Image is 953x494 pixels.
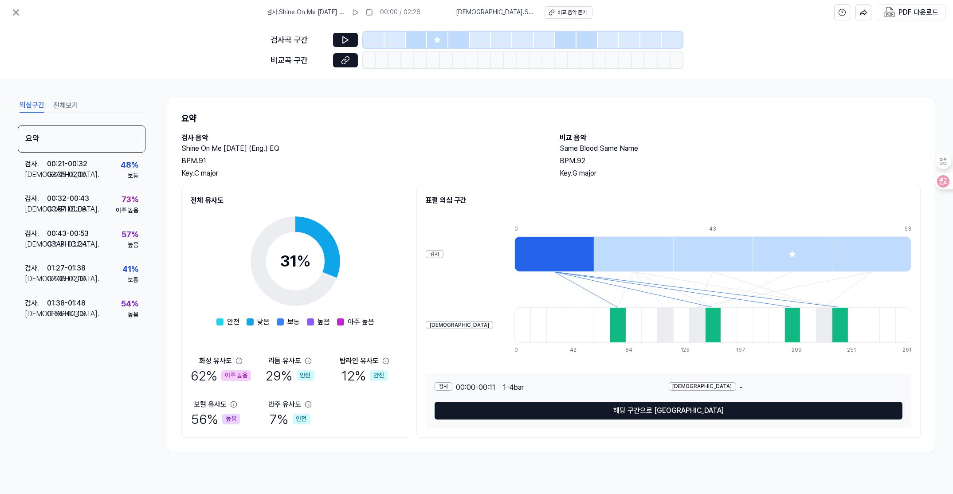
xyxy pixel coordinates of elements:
div: 62 % [191,366,251,385]
div: 01:38 - 01:48 [47,298,86,309]
div: [DEMOGRAPHIC_DATA] . [25,309,47,319]
span: 안전 [227,317,239,327]
div: 31 [280,249,311,273]
div: 209 [792,346,808,354]
div: 검사 [435,382,452,391]
div: Key. C major [181,168,542,179]
div: 검사 . [25,228,47,239]
div: 00:32 - 00:43 [47,193,89,204]
img: share [859,8,867,16]
div: 보통 [128,172,138,180]
div: 48 % [121,159,138,172]
div: 요약 [18,125,145,153]
div: 보컬 유사도 [194,399,227,410]
div: 높음 [128,241,138,250]
div: 56 % [191,410,240,428]
div: [DEMOGRAPHIC_DATA] . [25,274,47,284]
div: [DEMOGRAPHIC_DATA] [669,382,736,391]
button: 의심구간 [20,98,44,113]
div: [DEMOGRAPHIC_DATA] . [25,239,47,250]
h2: Same Blood Same Name [560,143,921,154]
h1: 요약 [181,111,921,125]
span: 보통 [287,317,300,327]
button: help [834,4,850,20]
div: 251 [847,346,863,354]
button: PDF 다운로드 [882,5,940,20]
div: 00:21 - 00:32 [47,159,87,169]
div: 02:05 - 02:16 [47,169,86,180]
div: Key. G major [560,168,921,179]
span: [DEMOGRAPHIC_DATA] . Same Blood Same Name [456,8,534,17]
button: 전체보기 [53,98,78,113]
div: 검사 . [25,193,47,204]
div: 02:05 - 02:16 [47,274,86,284]
div: 84 [625,346,641,354]
div: 아주 높음 [116,206,138,215]
div: 보통 [128,276,138,285]
div: 비교곡 구간 [271,54,328,67]
div: 53 [904,225,911,233]
div: 리듬 유사도 [268,356,301,366]
div: 43 [710,225,789,233]
div: 아주 높음 [221,370,251,381]
div: 안전 [370,370,388,381]
div: 12 % [341,366,388,385]
div: 29 % [266,366,314,385]
div: 167 [736,346,752,354]
div: 00:57 - 01:08 [47,204,86,215]
div: 비교 음악 듣기 [557,9,587,16]
div: 탑라인 유사도 [340,356,379,366]
div: 반주 유사도 [268,399,301,410]
div: 73 % [122,193,138,206]
div: BPM. 92 [560,156,921,166]
span: 1 - 4 bar [503,382,524,393]
span: % [297,251,311,271]
div: 125 [681,346,697,354]
div: 높음 [128,310,138,319]
img: PDF Download [884,7,895,18]
div: 261 [902,346,911,354]
span: 00:00 - 00:11 [456,382,495,393]
div: [DEMOGRAPHIC_DATA] [426,321,493,329]
div: 화성 유사도 [199,356,232,366]
div: 42 [570,346,586,354]
div: 안전 [293,414,310,424]
div: 01:27 - 01:38 [47,263,86,274]
h2: Shine On Me [DATE] (Eng.) EQ [181,143,542,154]
div: PDF 다운로드 [898,7,938,18]
h2: 비교 음악 [560,133,921,143]
button: 비교 음악 듣기 [545,6,592,19]
div: 0 [514,346,530,354]
span: 높음 [318,317,330,327]
h2: 전체 유사도 [191,195,400,206]
div: 검사 . [25,159,47,169]
div: - [669,382,903,393]
div: 검사 . [25,263,47,274]
div: 0 [514,225,594,233]
span: 검사 . Shine On Me [DATE] (Eng.) EQ [267,8,345,17]
div: 57 % [122,228,138,241]
div: [DEMOGRAPHIC_DATA] . [25,169,47,180]
h2: 표절 의심 구간 [426,195,911,206]
span: 낮음 [257,317,270,327]
div: 54 % [121,298,138,310]
div: 검사곡 구간 [271,34,328,47]
div: 41 % [122,263,138,276]
h2: 검사 음악 [181,133,542,143]
button: 해당 구간으로 [GEOGRAPHIC_DATA] [435,402,902,420]
div: 검사 . [25,298,47,309]
div: 7 % [270,410,310,428]
div: 안전 [297,370,314,381]
div: 검사 [426,250,443,259]
div: [DEMOGRAPHIC_DATA] . [25,204,47,215]
div: 높음 [222,414,240,424]
div: 00:43 - 00:53 [47,228,89,239]
div: 00:00 / 02:26 [380,8,420,17]
svg: help [838,8,846,17]
div: 03:13 - 03:24 [47,239,87,250]
div: BPM. 91 [181,156,542,166]
span: 아주 높음 [348,317,374,327]
div: 01:55 - 02:05 [47,309,86,319]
